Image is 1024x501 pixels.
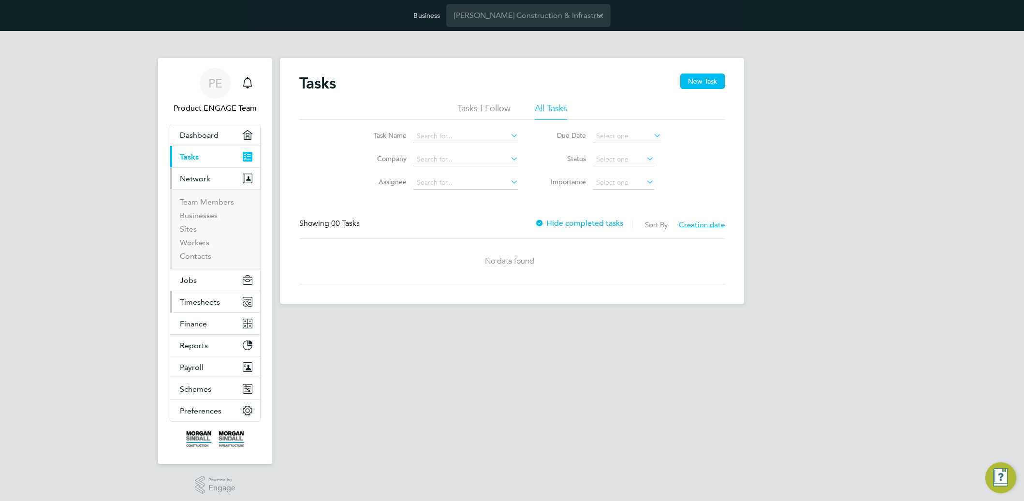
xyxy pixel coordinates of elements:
input: Select one [593,153,654,166]
span: Schemes [180,384,211,394]
a: Powered byEngage [195,476,236,494]
button: Payroll [170,356,260,378]
span: Preferences [180,406,221,415]
a: Contacts [180,251,211,261]
button: New Task [680,74,725,89]
span: Dashboard [180,131,219,140]
label: Assignee [363,177,407,186]
a: Dashboard [170,124,260,146]
span: PE [208,77,222,89]
a: Businesses [180,211,218,220]
a: Team Members [180,197,234,206]
label: Status [542,154,586,163]
input: Search for... [413,153,518,166]
a: Sites [180,224,197,234]
a: Go to home page [170,431,261,447]
img: morgansindall-logo-retina.png [186,431,244,447]
span: Creation date [679,220,725,229]
a: PEProduct ENGAGE Team [170,68,261,114]
button: Jobs [170,269,260,291]
label: Importance [542,177,586,186]
label: Due Date [542,131,586,140]
button: Schemes [170,378,260,399]
li: Tasks I Follow [457,103,511,120]
input: Select one [593,130,661,143]
button: Timesheets [170,291,260,312]
div: Network [170,189,260,269]
span: Powered by [208,476,235,484]
nav: Main navigation [158,58,272,464]
input: Search for... [413,176,518,190]
span: Product ENGAGE Team [170,103,261,114]
input: Select one [593,176,654,190]
span: Payroll [180,363,204,372]
button: Network [170,168,260,189]
a: Tasks [170,146,260,167]
input: Search for... [413,130,518,143]
li: All Tasks [535,103,567,120]
label: Task Name [363,131,407,140]
span: Network [180,174,210,183]
a: Workers [180,238,209,247]
label: Sort By [645,220,668,229]
span: Finance [180,319,207,328]
button: Reports [170,335,260,356]
span: Tasks [180,152,199,162]
span: Jobs [180,276,197,285]
div: Showing [299,219,362,229]
button: Finance [170,313,260,334]
label: Company [363,154,407,163]
label: Business [413,11,440,20]
span: Reports [180,341,208,350]
span: Timesheets [180,297,220,307]
div: No data found [299,256,720,266]
label: Hide completed tasks [535,219,623,228]
button: Engage Resource Center [985,462,1016,493]
span: Engage [208,484,235,492]
h2: Tasks [299,74,336,93]
button: Preferences [170,400,260,421]
span: 00 Tasks [331,219,360,228]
